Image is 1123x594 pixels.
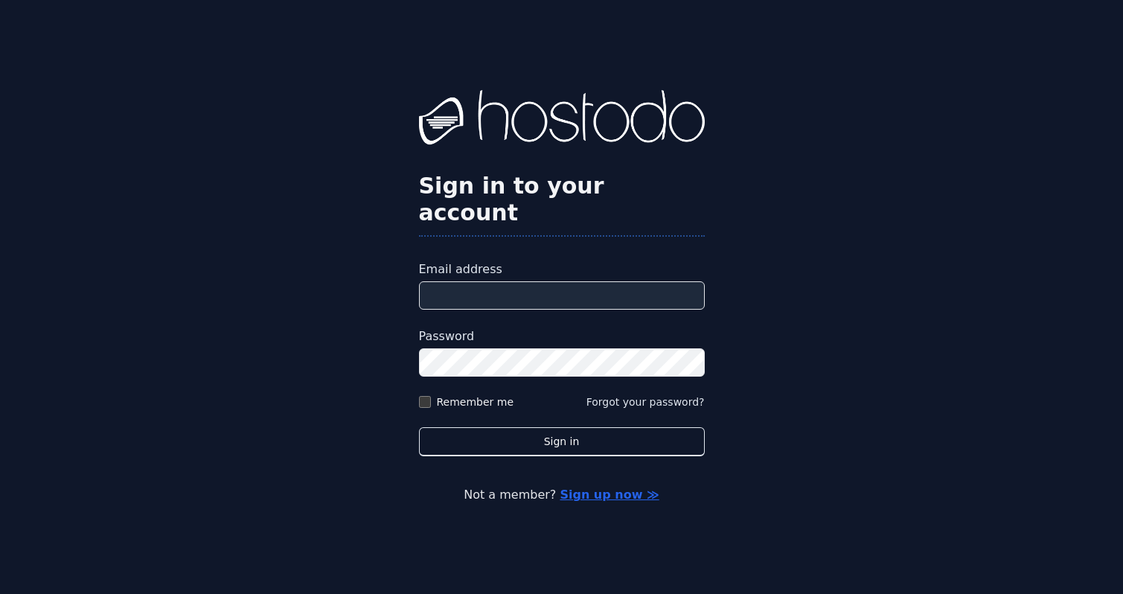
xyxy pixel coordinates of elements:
h2: Sign in to your account [419,173,705,226]
p: Not a member? [71,486,1052,504]
label: Email address [419,261,705,278]
button: Forgot your password? [586,395,705,409]
img: Hostodo [419,90,705,150]
a: Sign up now ≫ [560,488,659,502]
label: Remember me [437,395,514,409]
label: Password [419,328,705,345]
button: Sign in [419,427,705,456]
